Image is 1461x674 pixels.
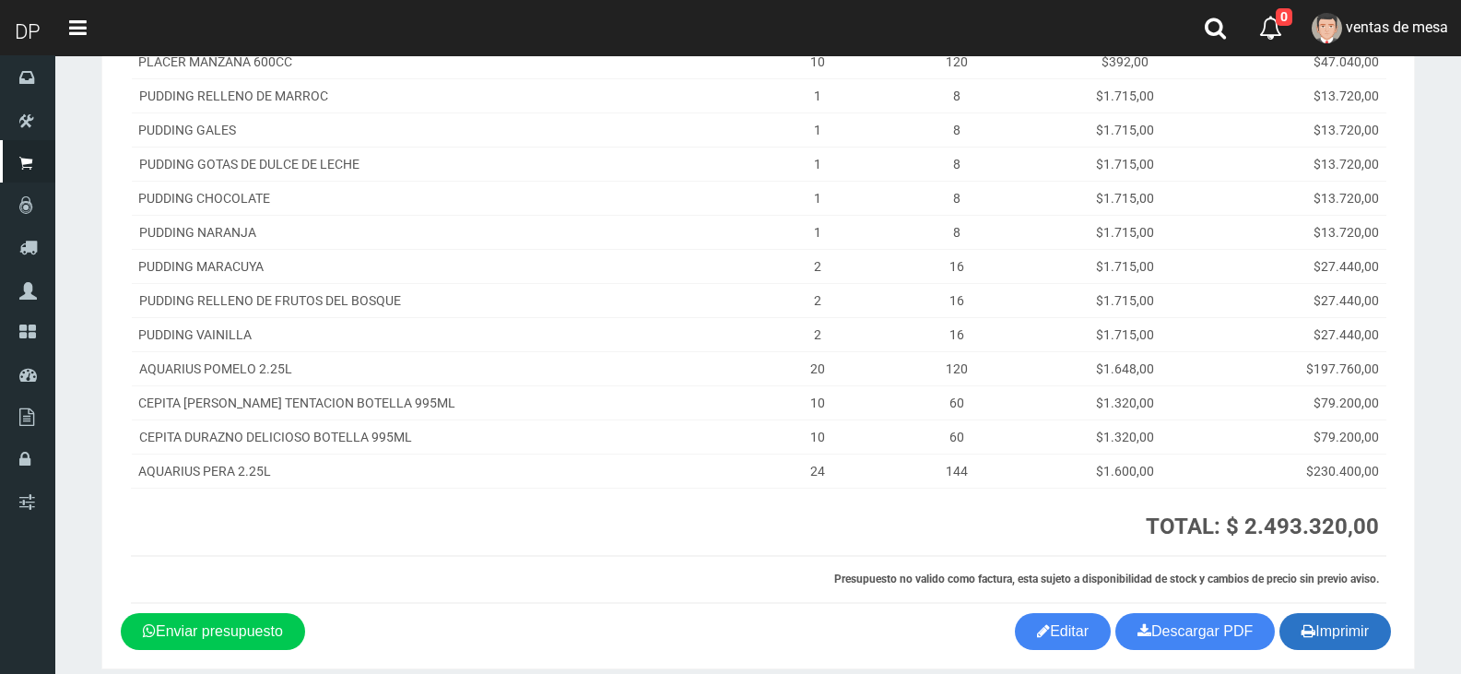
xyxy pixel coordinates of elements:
[834,573,1379,585] strong: Presupuesto no valido como factura, esta sujeto a disponibilidad de stock y cambios de precio sin...
[156,623,283,639] span: Enviar presupuesto
[131,454,760,488] td: AQUARIUS PERA 2.25L
[1211,351,1386,385] td: $197.760,00
[1038,215,1211,249] td: $1.715,00
[1038,385,1211,420] td: $1.320,00
[876,385,1038,420] td: 60
[131,351,760,385] td: AQUARIUS POMELO 2.25L
[760,283,876,317] td: 2
[760,420,876,454] td: 10
[131,181,760,215] td: PUDDING CHOCOLATE
[1211,215,1386,249] td: $13.720,00
[131,112,760,147] td: PUDDING GALES
[760,44,876,78] td: 10
[1038,181,1211,215] td: $1.715,00
[1211,112,1386,147] td: $13.720,00
[1146,514,1379,539] strong: TOTAL: $ 2.493.320,00
[760,78,876,112] td: 1
[876,181,1038,215] td: 8
[1211,249,1386,283] td: $27.440,00
[1279,613,1391,650] button: Imprimir
[760,385,876,420] td: 10
[876,112,1038,147] td: 8
[760,147,876,181] td: 1
[876,215,1038,249] td: 8
[131,215,760,249] td: PUDDING NARANJA
[760,181,876,215] td: 1
[121,613,305,650] a: Enviar presupuesto
[1038,317,1211,351] td: $1.715,00
[1038,283,1211,317] td: $1.715,00
[131,249,760,283] td: PUDDING MARACUYA
[1211,283,1386,317] td: $27.440,00
[1038,147,1211,181] td: $1.715,00
[1038,78,1211,112] td: $1.715,00
[760,454,876,488] td: 24
[1211,78,1386,112] td: $13.720,00
[131,78,760,112] td: PUDDING RELLENO DE MARROC
[1115,613,1275,650] a: Descargar PDF
[760,215,876,249] td: 1
[876,454,1038,488] td: 144
[760,317,876,351] td: 2
[1211,147,1386,181] td: $13.720,00
[1211,420,1386,454] td: $79.200,00
[131,44,760,78] td: PLACER MANZANA 600CC
[1211,454,1386,488] td: $230.400,00
[131,420,760,454] td: CEPITA DURAZNO DELICIOSO BOTELLA 995ML
[131,385,760,420] td: CEPITA [PERSON_NAME] TENTACION BOTELLA 995ML
[1211,385,1386,420] td: $79.200,00
[131,317,760,351] td: PUDDING VAINILLA
[1038,351,1211,385] td: $1.648,00
[876,420,1038,454] td: 60
[1038,112,1211,147] td: $1.715,00
[760,249,876,283] td: 2
[1038,249,1211,283] td: $1.715,00
[1038,454,1211,488] td: $1.600,00
[876,78,1038,112] td: 8
[1276,8,1292,26] span: 0
[1038,44,1211,78] td: $392,00
[760,112,876,147] td: 1
[876,317,1038,351] td: 16
[1312,13,1342,43] img: User Image
[1038,420,1211,454] td: $1.320,00
[760,351,876,385] td: 20
[876,44,1038,78] td: 120
[1211,44,1386,78] td: $47.040,00
[876,249,1038,283] td: 16
[131,283,760,317] td: PUDDING RELLENO DE FRUTOS DEL BOSQUE
[876,351,1038,385] td: 120
[1346,18,1448,36] span: ventas de mesa
[1211,317,1386,351] td: $27.440,00
[876,147,1038,181] td: 8
[1015,613,1111,650] a: Editar
[131,147,760,181] td: PUDDING GOTAS DE DULCE DE LECHE
[1211,181,1386,215] td: $13.720,00
[876,283,1038,317] td: 16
